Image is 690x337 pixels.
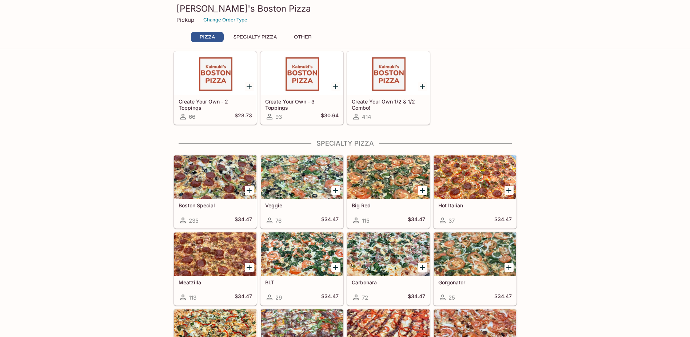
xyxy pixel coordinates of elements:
[347,51,430,125] a: Create Your Own 1/2 & 1/2 Combo!414
[174,155,257,228] a: Boston Special235$34.47
[504,186,514,195] button: Add Hot Italian
[434,232,516,305] a: Gorgonator25$34.47
[179,202,252,208] h5: Boston Special
[275,217,282,224] span: 76
[434,232,516,276] div: Gorgonator
[438,202,512,208] h5: Hot Italian
[260,155,343,228] a: Veggie76$34.47
[418,82,427,91] button: Add Create Your Own 1/2 & 1/2 Combo!
[321,216,339,225] h5: $34.47
[504,263,514,272] button: Add Gorgonator
[174,52,256,95] div: Create Your Own - 2 Toppings
[347,155,430,228] a: Big Red115$34.47
[174,232,257,305] a: Meatzilla113$34.47
[260,51,343,125] a: Create Your Own - 3 Toppings93$30.64
[261,155,343,199] div: Veggie
[494,216,512,225] h5: $34.47
[494,293,512,302] h5: $34.47
[331,263,340,272] button: Add BLT
[191,32,224,42] button: Pizza
[235,293,252,302] h5: $34.47
[230,32,281,42] button: Specialty Pizza
[245,186,254,195] button: Add Boston Special
[321,112,339,121] h5: $30.64
[265,98,339,110] h5: Create Your Own - 3 Toppings
[331,82,340,91] button: Add Create Your Own - 3 Toppings
[321,293,339,302] h5: $34.47
[265,202,339,208] h5: Veggie
[176,16,194,23] p: Pickup
[362,294,368,301] span: 72
[235,112,252,121] h5: $28.73
[261,52,343,95] div: Create Your Own - 3 Toppings
[287,32,319,42] button: Other
[174,155,256,199] div: Boston Special
[174,139,517,147] h4: Specialty Pizza
[418,263,427,272] button: Add Carbonara
[265,279,339,285] h5: BLT
[189,113,195,120] span: 66
[448,294,455,301] span: 25
[245,263,254,272] button: Add Meatzilla
[174,51,257,125] a: Create Your Own - 2 Toppings66$28.73
[352,98,425,110] h5: Create Your Own 1/2 & 1/2 Combo!
[174,232,256,276] div: Meatzilla
[261,232,343,276] div: BLT
[408,293,425,302] h5: $34.47
[189,294,196,301] span: 113
[362,217,370,224] span: 115
[275,113,282,120] span: 93
[352,279,425,285] h5: Carbonara
[189,217,199,224] span: 235
[347,52,430,95] div: Create Your Own 1/2 & 1/2 Combo!
[434,155,516,199] div: Hot Italian
[179,279,252,285] h5: Meatzilla
[448,217,455,224] span: 37
[418,186,427,195] button: Add Big Red
[362,113,371,120] span: 414
[438,279,512,285] h5: Gorgonator
[245,82,254,91] button: Add Create Your Own - 2 Toppings
[176,3,514,14] h3: [PERSON_NAME]'s Boston Pizza
[179,98,252,110] h5: Create Your Own - 2 Toppings
[347,232,430,305] a: Carbonara72$34.47
[347,155,430,199] div: Big Red
[434,155,516,228] a: Hot Italian37$34.47
[235,216,252,225] h5: $34.47
[347,232,430,276] div: Carbonara
[408,216,425,225] h5: $34.47
[331,186,340,195] button: Add Veggie
[352,202,425,208] h5: Big Red
[260,232,343,305] a: BLT29$34.47
[275,294,282,301] span: 29
[200,14,251,25] button: Change Order Type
